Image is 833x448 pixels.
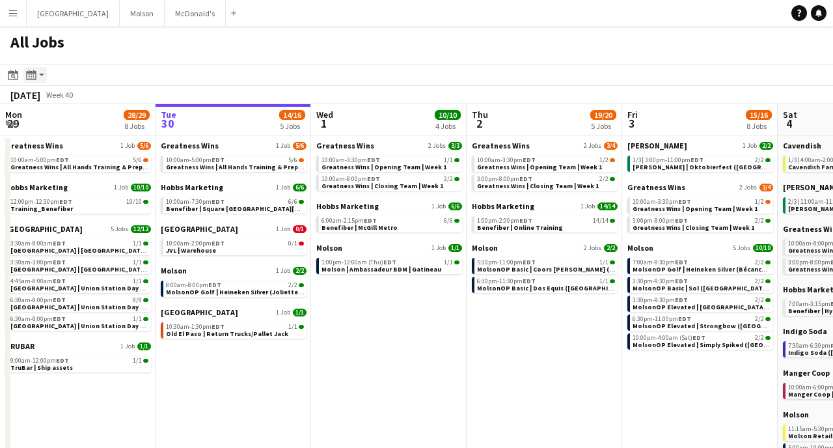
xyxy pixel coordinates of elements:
[10,197,148,212] a: 12:00pm-12:30pmEDT10/10Training_Benefiber
[5,182,151,192] a: Hobbs Marketing1 Job10/10
[120,142,135,150] span: 1 Job
[166,239,304,254] a: 10:00am-2:00pmEDT0/1JVL | Warehouse
[276,184,290,191] span: 1 Job
[276,225,290,233] span: 1 Job
[477,278,536,285] span: 6:30pm-11:30pm
[10,363,73,372] span: TruBar | Ship assets
[166,282,221,288] span: 8:00am-8:00pm
[166,246,216,255] span: JVL | Warehouse
[431,244,446,252] span: 1 Job
[519,216,532,225] span: EDT
[477,163,602,171] span: Greatness Wins | Opening Team | Week 1
[161,224,238,234] span: Johnsonville
[120,1,165,26] button: Molson
[166,324,225,330] span: 10:30am-1:30pm
[472,243,618,253] a: Molson2 Jobs2/2
[321,176,380,182] span: 10:00am-8:00pm
[293,142,307,150] span: 5/6
[477,223,563,232] span: Benefiber | Online Training
[133,297,142,303] span: 8/8
[288,240,297,247] span: 0/1
[675,258,688,266] span: EDT
[625,116,638,131] span: 3
[472,243,618,296] div: Molson2 Jobs2/25:30pm-11:00pmEDT1/1MolsonOP Basic | Coors [PERSON_NAME] ([GEOGRAPHIC_DATA], [GEOG...
[59,197,72,206] span: EDT
[288,324,297,330] span: 1/1
[739,184,757,191] span: 2 Jobs
[10,265,169,273] span: Old El Paso | Union Station (Day 5)
[591,121,616,131] div: 5 Jobs
[166,329,288,338] span: Old El Paso | Return Trucks/Pallet Jack
[161,224,307,266] div: [GEOGRAPHIC_DATA]1 Job0/110:00am-2:00pmEDT0/1JVL | Warehouse
[633,278,688,285] span: 3:30pm-9:30pm
[477,284,705,292] span: MolsonOP Basic | Dos Equis (Vancouver, BC)
[523,277,536,285] span: EDT
[299,158,304,162] span: 5/6
[5,341,151,375] div: TRUBAR1 Job1/19:00am-12:00pmEDT1/1TruBar | Ship assets
[753,244,773,252] span: 10/10
[5,182,151,224] div: Hobbs Marketing1 Job10/1012:00pm-12:30pmEDT10/10Training_Benefiber
[454,219,459,223] span: 6/6
[755,157,764,163] span: 2/2
[627,109,638,120] span: Fri
[783,141,821,150] span: Cavendish
[126,199,142,205] span: 10/10
[627,182,773,243] div: Greatness Wins2 Jobs3/410:00am-3:30pmEDT1/2Greatness Wins | Opening Team | Week 13:00pm-8:00pmEDT...
[765,200,771,204] span: 1/2
[137,142,151,150] span: 5/6
[161,266,307,275] a: Molson1 Job2/2
[633,217,688,224] span: 3:00pm-8:00pm
[746,121,771,131] div: 8 Jobs
[131,184,151,191] span: 10/10
[5,182,68,192] span: Hobbs Marketing
[10,277,148,292] a: 4:45am-8:00amEDT1/1[GEOGRAPHIC_DATA] | Union Station Day 5 (Production)
[316,141,462,150] a: Greatness Wins2 Jobs3/3
[166,197,304,212] a: 10:00am-7:30pmEDT6/6Benefiber | Square [GEOGRAPHIC_DATA][PERSON_NAME] MTL
[5,109,22,120] span: Mon
[316,243,462,277] div: Molson1 Job1/11:00pm-12:00am (Thu)EDT1/1Molson | Ambassadeur BDM | Gatineau
[161,182,223,192] span: Hobbs Marketing
[161,109,176,120] span: Tue
[633,296,771,311] a: 3:30pm-9:30pmEDT2/2MolsonOP Elevated | [GEOGRAPHIC_DATA] ([GEOGRAPHIC_DATA], [GEOGRAPHIC_DATA])
[755,259,764,266] span: 2/2
[10,246,204,255] span: Old El Paso | Union Station Day 5 Production)
[472,201,534,211] span: Hobbs Marketing
[321,265,441,273] span: Molson | Ambassadeur BDM | Gatineau
[477,182,599,190] span: Greatness Wins | Closing Team | Week 1
[733,244,750,252] span: 5 Jobs
[316,201,462,211] a: Hobbs Marketing1 Job6/6
[678,197,691,206] span: EDT
[633,315,771,329] a: 6:30pm-11:00pmEDT2/2MolsonOP Elevated | Strongbow ([GEOGRAPHIC_DATA], [GEOGRAPHIC_DATA])
[604,142,618,150] span: 3/4
[166,204,358,213] span: Benefiber | Square Victoria & Place D'Armes Subway MTL
[627,243,773,352] div: Molson5 Jobs10/107:00am-8:30pmEDT2/2MolsonOP Golf | Heineken Silver (Bécancour, [GEOGRAPHIC_DATA]...
[633,223,754,232] span: Greatness Wins | Closing Team | Week 1
[788,157,799,163] span: 1/3
[316,141,374,150] span: Greatness Wins
[159,116,176,131] span: 30
[316,243,342,253] span: Molson
[166,157,225,163] span: 10:00am-5:00pm
[599,176,608,182] span: 2/2
[316,243,462,253] a: Molson1 Job1/1
[642,156,644,164] span: |
[599,157,608,163] span: 1/2
[472,141,530,150] span: Greatness Wins
[633,199,691,205] span: 10:00am-3:30pm
[678,315,691,323] span: EDT
[161,182,307,192] a: Hobbs Marketing1 Job6/6
[383,258,396,266] span: EDT
[166,322,304,337] a: 10:30am-1:30pmEDT1/1Old El Paso | Return Trucks/Pallet Jack
[633,333,771,348] a: 10:00pm-4:00am (Sat)EDT2/2MolsonOP Elevated | Simply Spiked ([GEOGRAPHIC_DATA], [GEOGRAPHIC_DATA])
[472,141,618,201] div: Greatness Wins2 Jobs3/410:00am-3:30pmEDT1/2Greatness Wins | Opening Team | Week 13:00pm-8:00pmEDT...
[321,175,459,189] a: 10:00am-8:00pmEDT2/2Greatness Wins | Closing Team | Week 1
[675,216,688,225] span: EDT
[783,326,827,336] span: Indigo Soda
[5,141,63,150] span: Greatness Wins
[56,356,69,365] span: EDT
[321,157,380,163] span: 10:00am-3:30pm
[276,309,290,316] span: 1 Job
[788,199,799,205] span: 2/3
[143,200,148,204] span: 10/10
[5,141,151,182] div: Greatness Wins1 Job5/610:00am-5:00pmEDT5/6Greatness Wins | All Hands Training & Prep | Day 1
